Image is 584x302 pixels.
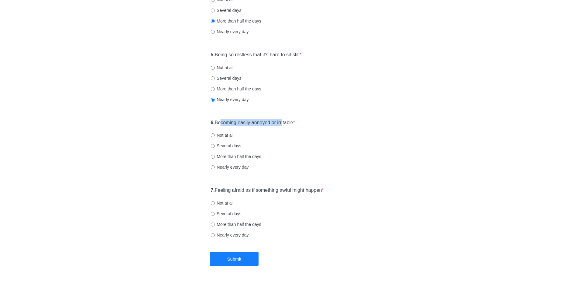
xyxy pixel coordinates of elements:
[211,153,261,160] label: More than half the days
[211,7,242,13] label: Several days
[211,76,215,80] input: Several days
[211,155,215,159] input: More than half the days
[211,65,234,71] label: Not at all
[211,221,261,227] label: More than half the days
[211,51,301,58] label: Being so restless that it's hard to sit still
[211,18,261,24] label: More than half the days
[211,87,215,91] input: More than half the days
[211,201,215,205] input: Not at all
[211,143,242,149] label: Several days
[211,132,234,138] label: Not at all
[211,19,215,23] input: More than half the days
[211,223,215,226] input: More than half the days
[210,252,259,266] button: Submit
[211,119,295,126] label: Becoming easily annoyed or irritable
[211,188,215,193] strong: 7.
[211,133,215,137] input: Not at all
[211,9,215,12] input: Several days
[211,232,249,238] label: Nearly every day
[211,120,215,125] strong: 6.
[211,75,242,81] label: Several days
[211,86,261,92] label: More than half the days
[211,66,215,70] input: Not at all
[211,211,242,217] label: Several days
[211,212,215,216] input: Several days
[211,200,234,206] label: Not at all
[211,164,249,170] label: Nearly every day
[211,29,249,35] label: Nearly every day
[211,97,249,103] label: Nearly every day
[211,30,215,34] input: Nearly every day
[211,187,324,194] label: Feeling afraid as if something awful might happen
[211,233,215,237] input: Nearly every day
[211,165,215,169] input: Nearly every day
[211,144,215,148] input: Several days
[211,52,215,57] strong: 5.
[211,98,215,102] input: Nearly every day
